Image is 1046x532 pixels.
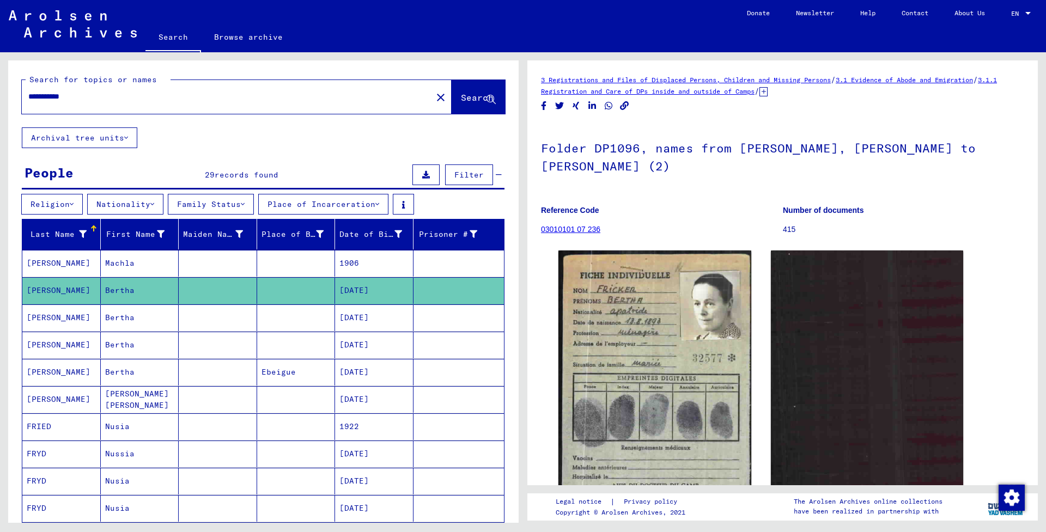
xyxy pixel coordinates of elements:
[22,219,101,249] mat-header-cell: Last Name
[335,441,413,467] mat-cell: [DATE]
[434,91,447,104] mat-icon: close
[22,495,101,522] mat-cell: FRYD
[261,229,324,240] div: Place of Birth
[461,92,494,103] span: Search
[257,219,336,249] mat-header-cell: Place of Birth
[105,229,165,240] div: First Name
[335,250,413,277] mat-cell: 1906
[556,496,610,507] a: Legal notice
[22,359,101,386] mat-cell: [PERSON_NAME]
[168,194,254,215] button: Family Status
[22,277,101,304] mat-cell: [PERSON_NAME]
[339,229,402,240] div: Date of Birth
[22,413,101,440] mat-cell: FRIED
[973,75,978,84] span: /
[179,219,257,249] mat-header-cell: Maiden Name
[541,225,600,234] a: 03010101 07 236
[452,80,505,114] button: Search
[831,75,836,84] span: /
[22,250,101,277] mat-cell: [PERSON_NAME]
[335,495,413,522] mat-cell: [DATE]
[335,413,413,440] mat-cell: 1922
[986,493,1026,520] img: yv_logo.png
[554,99,565,113] button: Share on Twitter
[29,75,157,84] mat-label: Search for topics or names
[619,99,630,113] button: Copy link
[556,496,690,507] div: |
[9,10,137,38] img: Arolsen_neg.svg
[999,485,1025,511] img: Change consent
[418,229,478,240] div: Prisoner #
[105,225,179,243] div: First Name
[1011,10,1023,17] span: EN
[101,250,179,277] mat-cell: Machla
[257,359,336,386] mat-cell: Ebeigue
[101,359,179,386] mat-cell: Bertha
[538,99,550,113] button: Share on Facebook
[205,170,215,180] span: 29
[339,225,416,243] div: Date of Birth
[145,24,201,52] a: Search
[418,225,491,243] div: Prisoner #
[22,332,101,358] mat-cell: [PERSON_NAME]
[101,441,179,467] mat-cell: Nussia
[541,206,599,215] b: Reference Code
[445,164,493,185] button: Filter
[101,219,179,249] mat-header-cell: First Name
[783,224,1024,235] p: 415
[27,225,100,243] div: Last Name
[755,86,759,96] span: /
[25,163,74,182] div: People
[335,277,413,304] mat-cell: [DATE]
[335,386,413,413] mat-cell: [DATE]
[794,506,942,516] p: have been realized in partnership with
[101,332,179,358] mat-cell: Bertha
[541,76,831,84] a: 3 Registrations and Files of Displaced Persons, Children and Missing Persons
[430,86,452,108] button: Clear
[22,468,101,494] mat-cell: FRYD
[541,123,1024,189] h1: Folder DP1096, names from [PERSON_NAME], [PERSON_NAME] to [PERSON_NAME] (2)
[413,219,504,249] mat-header-cell: Prisoner #
[261,225,338,243] div: Place of Birth
[783,206,864,215] b: Number of documents
[21,194,83,215] button: Religion
[101,386,179,413] mat-cell: [PERSON_NAME] [PERSON_NAME]
[101,495,179,522] mat-cell: Nusia
[556,507,690,517] p: Copyright © Arolsen Archives, 2021
[335,468,413,494] mat-cell: [DATE]
[615,496,690,507] a: Privacy policy
[454,170,484,180] span: Filter
[215,170,278,180] span: records found
[183,225,257,243] div: Maiden Name
[335,332,413,358] mat-cell: [DATE]
[101,304,179,331] mat-cell: Bertha
[101,468,179,494] mat-cell: Nusia
[101,277,179,304] mat-cell: Bertha
[335,359,413,386] mat-cell: [DATE]
[603,99,615,113] button: Share on WhatsApp
[836,76,973,84] a: 3.1 Evidence of Abode and Emigration
[22,441,101,467] mat-cell: FRYD
[87,194,163,215] button: Nationality
[335,304,413,331] mat-cell: [DATE]
[22,386,101,413] mat-cell: [PERSON_NAME]
[558,250,751,530] img: 001.jpg
[570,99,582,113] button: Share on Xing
[101,413,179,440] mat-cell: Nusia
[22,127,137,148] button: Archival tree units
[794,497,942,506] p: The Arolsen Archives online collections
[22,304,101,331] mat-cell: [PERSON_NAME]
[183,229,243,240] div: Maiden Name
[258,194,388,215] button: Place of Incarceration
[335,219,413,249] mat-header-cell: Date of Birth
[587,99,598,113] button: Share on LinkedIn
[27,229,87,240] div: Last Name
[201,24,296,50] a: Browse archive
